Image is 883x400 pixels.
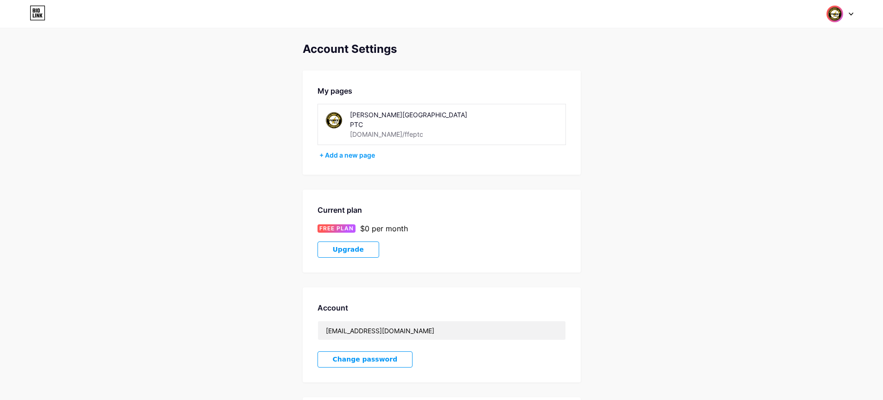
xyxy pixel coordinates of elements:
div: Account [318,302,566,313]
div: $0 per month [360,223,408,234]
input: Email [318,321,565,340]
div: Account Settings [303,43,581,56]
div: + Add a new page [319,151,566,160]
div: [DOMAIN_NAME]/ffeptc [350,129,423,139]
img: ffeptc [826,5,844,23]
div: Current plan [318,204,566,216]
div: My pages [318,85,566,96]
span: FREE PLAN [319,224,354,233]
div: [PERSON_NAME][GEOGRAPHIC_DATA] PTC [350,110,481,129]
span: Upgrade [333,246,364,254]
button: Upgrade [318,241,379,258]
img: ffeptc [324,110,344,131]
span: Change password [333,356,398,363]
button: Change password [318,351,413,368]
